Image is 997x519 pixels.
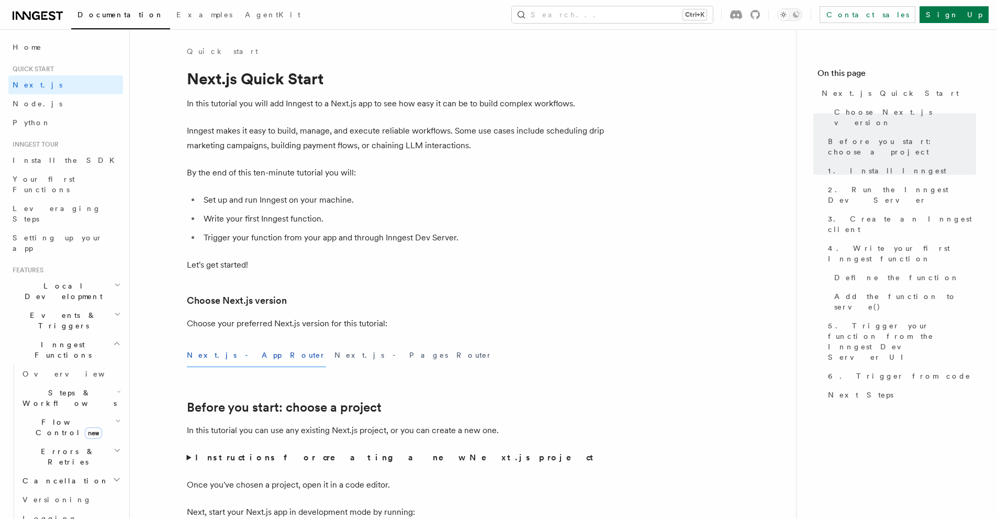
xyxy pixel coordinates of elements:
a: Versioning [18,490,123,509]
a: Choose Next.js version [830,103,976,132]
a: Before you start: choose a project [824,132,976,161]
span: 6. Trigger from code [828,371,971,381]
p: Choose your preferred Next.js version for this tutorial: [187,316,606,331]
span: Inngest tour [8,140,59,149]
a: Leveraging Steps [8,199,123,228]
span: Leveraging Steps [13,204,101,223]
a: Node.js [8,94,123,113]
p: In this tutorial you will add Inngest to a Next.js app to see how easy it can be to build complex... [187,96,606,111]
a: Before you start: choose a project [187,400,382,415]
a: Quick start [187,46,258,57]
button: Toggle dark mode [777,8,802,21]
a: AgentKit [239,3,307,28]
span: Node.js [13,100,62,108]
p: Let's get started! [187,258,606,272]
span: Python [13,118,51,127]
li: Set up and run Inngest on your machine. [200,193,606,207]
a: 3. Create an Inngest client [824,209,976,239]
kbd: Ctrl+K [683,9,707,20]
a: Install the SDK [8,151,123,170]
span: Errors & Retries [18,446,114,467]
a: Contact sales [820,6,915,23]
a: Sign Up [920,6,989,23]
span: Quick start [8,65,54,73]
summary: Instructions for creating a new Next.js project [187,450,606,465]
a: 4. Write your first Inngest function [824,239,976,268]
span: Your first Functions [13,175,75,194]
button: Events & Triggers [8,306,123,335]
span: AgentKit [245,10,300,19]
span: Flow Control [18,417,115,438]
a: Python [8,113,123,132]
a: Choose Next.js version [187,293,287,308]
p: In this tutorial you can use any existing Next.js project, or you can create a new one. [187,423,606,438]
a: Add the function to serve() [830,287,976,316]
a: 6. Trigger from code [824,367,976,385]
a: Next.js Quick Start [817,84,976,103]
span: Define the function [834,272,959,283]
a: Your first Functions [8,170,123,199]
span: Events & Triggers [8,310,114,331]
a: 2. Run the Inngest Dev Server [824,180,976,209]
a: Documentation [71,3,170,29]
li: Write your first Inngest function. [200,212,606,226]
span: 3. Create an Inngest client [828,214,976,235]
span: Choose Next.js version [834,107,976,128]
a: Next Steps [824,385,976,404]
button: Steps & Workflows [18,383,123,413]
a: Overview [18,365,123,383]
button: Flow Controlnew [18,413,123,442]
p: Once you've chosen a project, open it in a code editor. [187,478,606,492]
button: Search...Ctrl+K [512,6,713,23]
span: 2. Run the Inngest Dev Server [828,184,976,205]
a: 5. Trigger your function from the Inngest Dev Server UI [824,316,976,367]
a: Examples [170,3,239,28]
span: Next.js [13,81,62,89]
span: Steps & Workflows [18,388,117,408]
span: Next Steps [828,390,893,400]
button: Inngest Functions [8,335,123,365]
span: Features [8,266,43,274]
a: Setting up your app [8,228,123,258]
span: Examples [176,10,232,19]
span: Inngest Functions [8,339,113,360]
h4: On this page [817,67,976,84]
span: Cancellation [18,476,109,486]
span: 4. Write your first Inngest function [828,243,976,264]
p: Inngest makes it easy to build, manage, and execute reliable workflows. Some use cases include sc... [187,124,606,153]
li: Trigger your function from your app and through Inngest Dev Server. [200,230,606,245]
h1: Next.js Quick Start [187,69,606,88]
span: Add the function to serve() [834,291,976,312]
span: new [85,427,102,439]
span: 5. Trigger your function from the Inngest Dev Server UI [828,321,976,362]
span: Versioning [23,495,92,504]
strong: Instructions for creating a new Next.js project [195,452,598,462]
button: Cancellation [18,471,123,490]
span: Local Development [8,281,114,302]
span: Documentation [77,10,164,19]
a: Home [8,38,123,57]
span: Install the SDK [13,156,121,164]
a: Define the function [830,268,976,287]
span: Before you start: choose a project [828,136,976,157]
button: Next.js - App Router [187,344,326,367]
span: Overview [23,370,130,378]
button: Next.js - Pages Router [334,344,492,367]
span: Next.js Quick Start [822,88,959,98]
span: Home [13,42,42,52]
button: Errors & Retries [18,442,123,471]
span: Setting up your app [13,234,103,252]
span: 1. Install Inngest [828,165,946,176]
a: Next.js [8,75,123,94]
button: Local Development [8,277,123,306]
a: 1. Install Inngest [824,161,976,180]
p: By the end of this ten-minute tutorial you will: [187,165,606,180]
